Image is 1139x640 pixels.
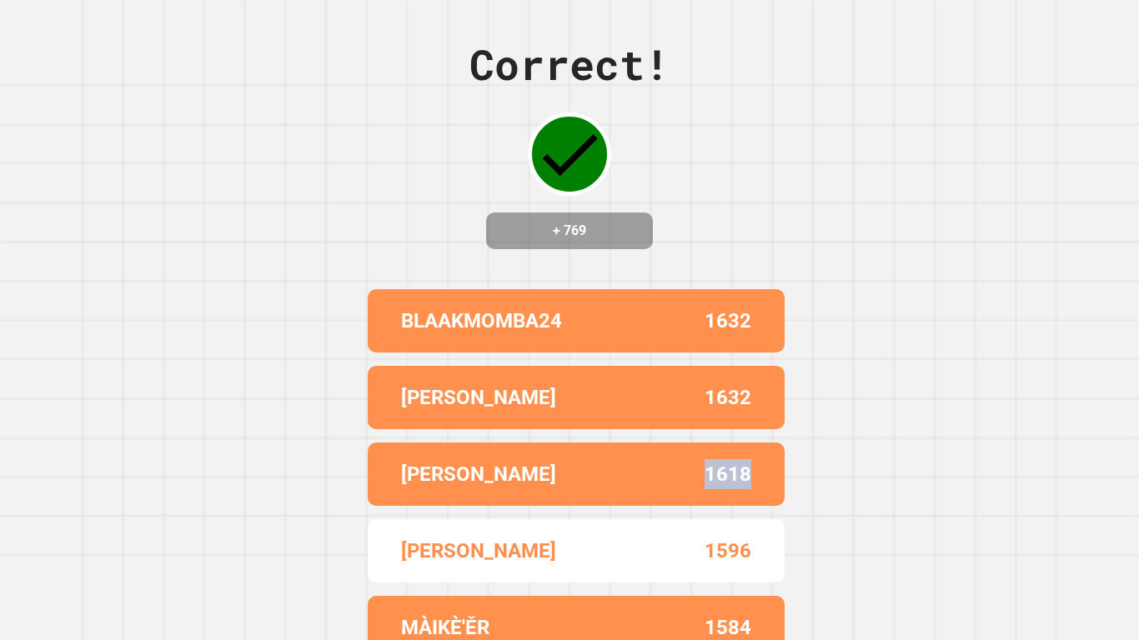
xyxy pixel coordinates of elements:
[401,459,556,489] p: [PERSON_NAME]
[469,33,670,96] div: Correct!
[401,382,556,412] p: [PERSON_NAME]
[705,382,751,412] p: 1632
[705,536,751,566] p: 1596
[705,459,751,489] p: 1618
[401,306,562,336] p: BLAAKMOMBA24
[401,536,556,566] p: [PERSON_NAME]
[705,306,751,336] p: 1632
[503,221,636,241] h4: + 769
